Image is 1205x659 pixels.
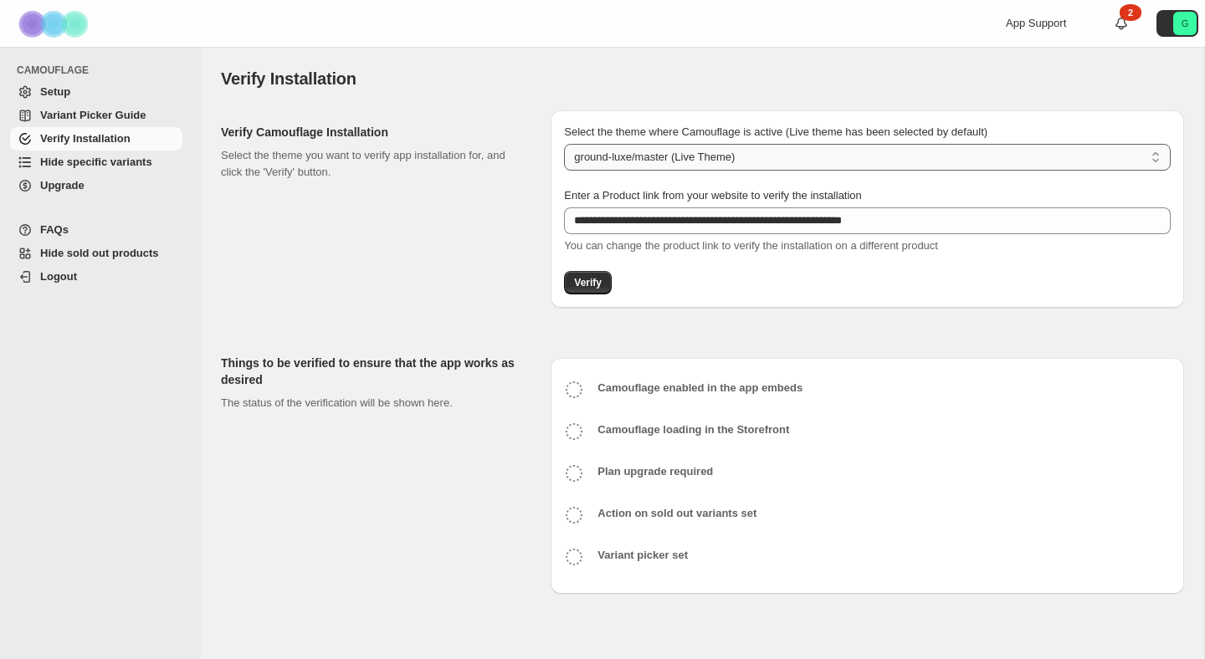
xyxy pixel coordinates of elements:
span: Setup [40,85,70,98]
span: Hide sold out products [40,247,159,259]
button: Verify [564,271,612,294]
span: Select the theme where Camouflage is active (Live theme has been selected by default) [564,125,987,138]
a: Upgrade [10,174,182,197]
span: Hide specific variants [40,156,152,168]
span: Verify [574,276,602,289]
span: CAMOUFLAGE [17,64,189,77]
p: The status of the verification will be shown here. [221,395,524,411]
span: Upgrade [40,179,85,192]
h2: Things to be verified to ensure that the app works as desired [221,355,524,388]
a: Verify Installation [10,127,182,151]
a: Setup [10,80,182,104]
span: Verify Installation [40,132,131,145]
a: Logout [10,265,182,289]
a: FAQs [10,218,182,242]
button: Avatar with initials G [1156,10,1198,37]
p: Select the theme you want to verify app installation for, and click the 'Verify' button. [221,147,524,181]
b: Camouflage loading in the Storefront [597,423,789,436]
b: Variant picker set [597,549,688,561]
span: Avatar with initials G [1173,12,1197,35]
span: Logout [40,270,77,283]
span: App Support [1006,17,1066,29]
a: Hide sold out products [10,242,182,265]
div: 2 [1120,4,1141,21]
text: G [1182,18,1189,28]
span: Enter a Product link from your website to verify the installation [564,189,862,202]
b: Camouflage enabled in the app embeds [597,381,802,394]
img: Camouflage [13,1,97,47]
span: FAQs [40,223,69,236]
span: Verify Installation [221,69,356,88]
a: 2 [1113,15,1130,32]
b: Plan upgrade required [597,465,713,478]
b: Action on sold out variants set [597,507,756,519]
a: Hide specific variants [10,151,182,174]
span: You can change the product link to verify the installation on a different product [564,239,938,252]
a: Variant Picker Guide [10,104,182,127]
h2: Verify Camouflage Installation [221,124,524,140]
span: Variant Picker Guide [40,109,146,121]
